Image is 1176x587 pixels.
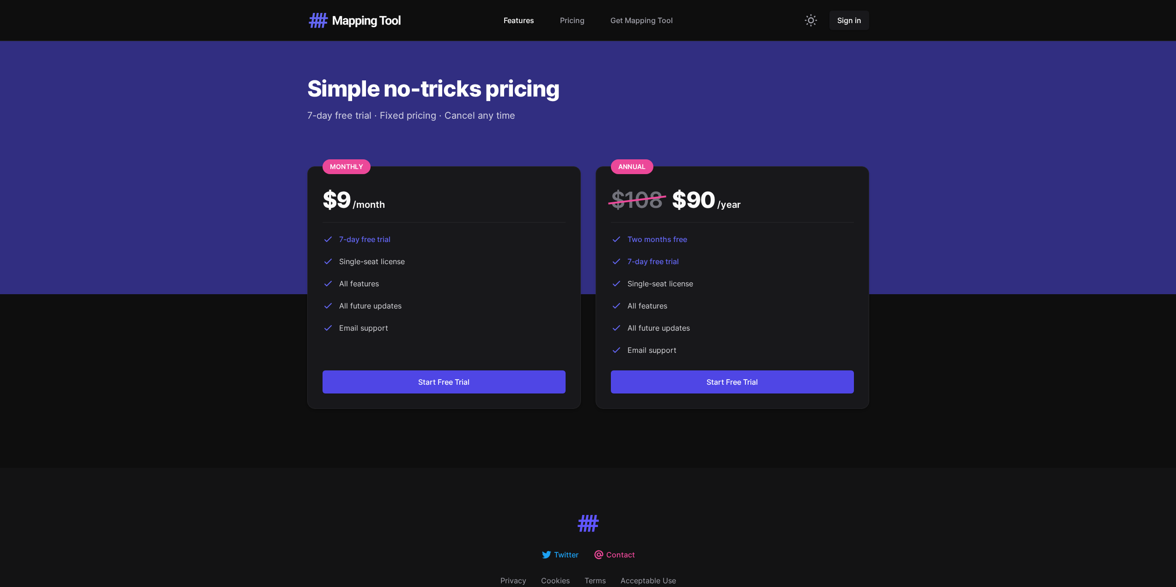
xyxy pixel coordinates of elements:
[593,549,635,560] a: Contact
[339,256,405,267] span: Single-seat license
[606,549,635,560] span: Contact
[307,78,869,100] h2: Simple no-tricks pricing
[339,300,402,311] span: All future updates
[628,345,676,356] span: Email support
[628,322,690,333] span: All future updates
[541,576,570,585] a: Cookies
[577,512,599,534] img: Mapping Tool
[353,198,385,211] span: / month
[610,15,673,26] a: Get Mapping Tool
[628,278,693,289] span: Single-seat license
[339,234,390,245] span: 7-day free trial
[621,576,676,585] a: Acceptable Use
[585,576,606,585] a: Terms
[611,370,854,393] a: Start Free Trial
[717,198,741,211] span: / year
[323,189,351,211] span: $ 9
[323,370,566,393] a: Start Free Trial
[628,234,687,245] span: Two months free
[611,186,663,213] span: $ 108
[307,12,402,29] img: Mapping Tool
[307,109,618,122] p: 7-day free trial · Fixed pricing · Cancel any time
[307,575,869,586] nav: Footer
[829,11,869,30] a: Sign in
[541,549,579,560] a: Twitter
[672,189,715,211] span: $ 90
[628,300,667,311] span: All features
[307,11,869,30] nav: Global
[500,576,526,585] a: Privacy
[323,159,371,174] p: Monthly
[560,15,585,26] a: Pricing
[611,159,653,174] p: Annual
[504,15,534,26] a: Features
[554,549,579,560] span: Twitter
[339,322,388,333] span: Email support
[628,256,679,267] span: 7-day free trial
[339,278,379,289] span: All features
